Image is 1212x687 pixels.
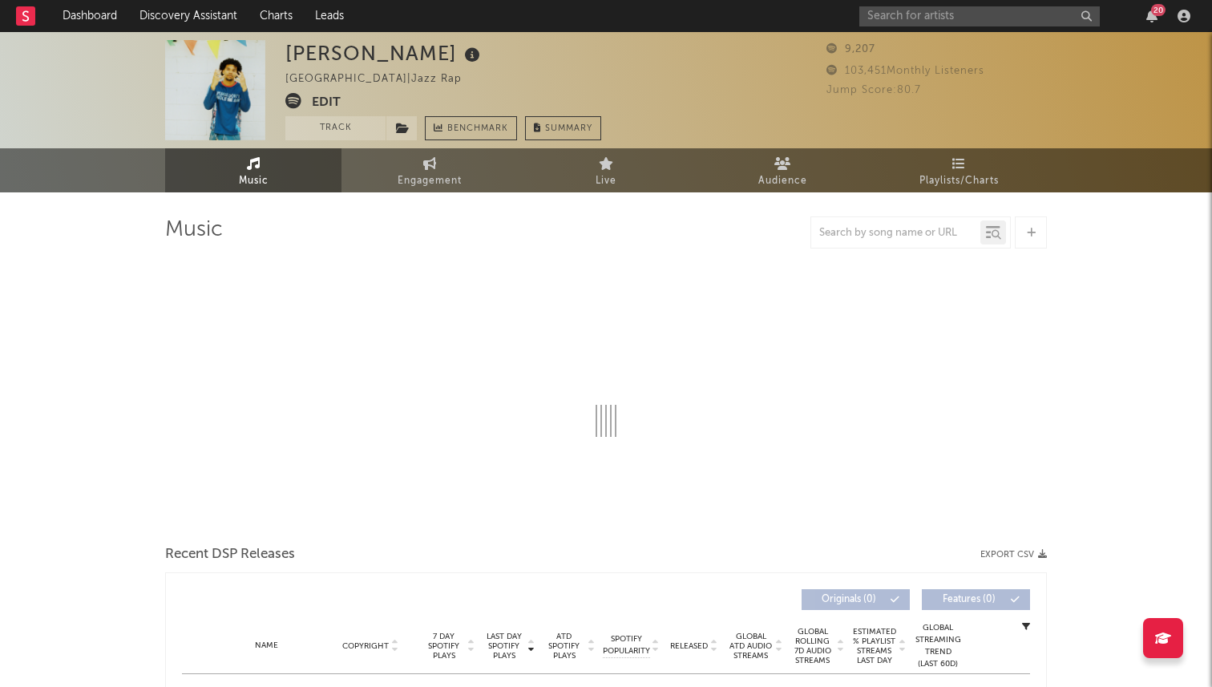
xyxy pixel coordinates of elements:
[1146,10,1157,22] button: 20
[758,172,807,191] span: Audience
[826,44,875,55] span: 9,207
[852,627,896,665] span: Estimated % Playlist Streams Last Day
[398,172,462,191] span: Engagement
[922,589,1030,610] button: Features(0)
[239,172,269,191] span: Music
[483,632,525,661] span: Last Day Spotify Plays
[871,148,1047,192] a: Playlists/Charts
[980,550,1047,560] button: Export CSV
[525,116,601,140] button: Summary
[285,40,484,67] div: [PERSON_NAME]
[670,641,708,651] span: Released
[285,116,386,140] button: Track
[826,85,921,95] span: Jump Score: 80.7
[859,6,1100,26] input: Search for artists
[826,66,984,76] span: 103,451 Monthly Listeners
[342,641,389,651] span: Copyright
[312,93,341,113] button: Edit
[543,632,585,661] span: ATD Spotify Plays
[790,627,834,665] span: Global Rolling 7D Audio Streams
[932,595,1006,604] span: Features ( 0 )
[919,172,999,191] span: Playlists/Charts
[341,148,518,192] a: Engagement
[545,124,592,133] span: Summary
[285,70,480,89] div: [GEOGRAPHIC_DATA] | Jazz Rap
[596,172,616,191] span: Live
[802,589,910,610] button: Originals(0)
[914,622,962,670] div: Global Streaming Trend (Last 60D)
[603,633,650,657] span: Spotify Popularity
[1151,4,1166,16] div: 20
[214,640,319,652] div: Name
[425,116,517,140] a: Benchmark
[812,595,886,604] span: Originals ( 0 )
[811,227,980,240] input: Search by song name or URL
[729,632,773,661] span: Global ATD Audio Streams
[447,119,508,139] span: Benchmark
[518,148,694,192] a: Live
[165,545,295,564] span: Recent DSP Releases
[165,148,341,192] a: Music
[422,632,465,661] span: 7 Day Spotify Plays
[694,148,871,192] a: Audience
